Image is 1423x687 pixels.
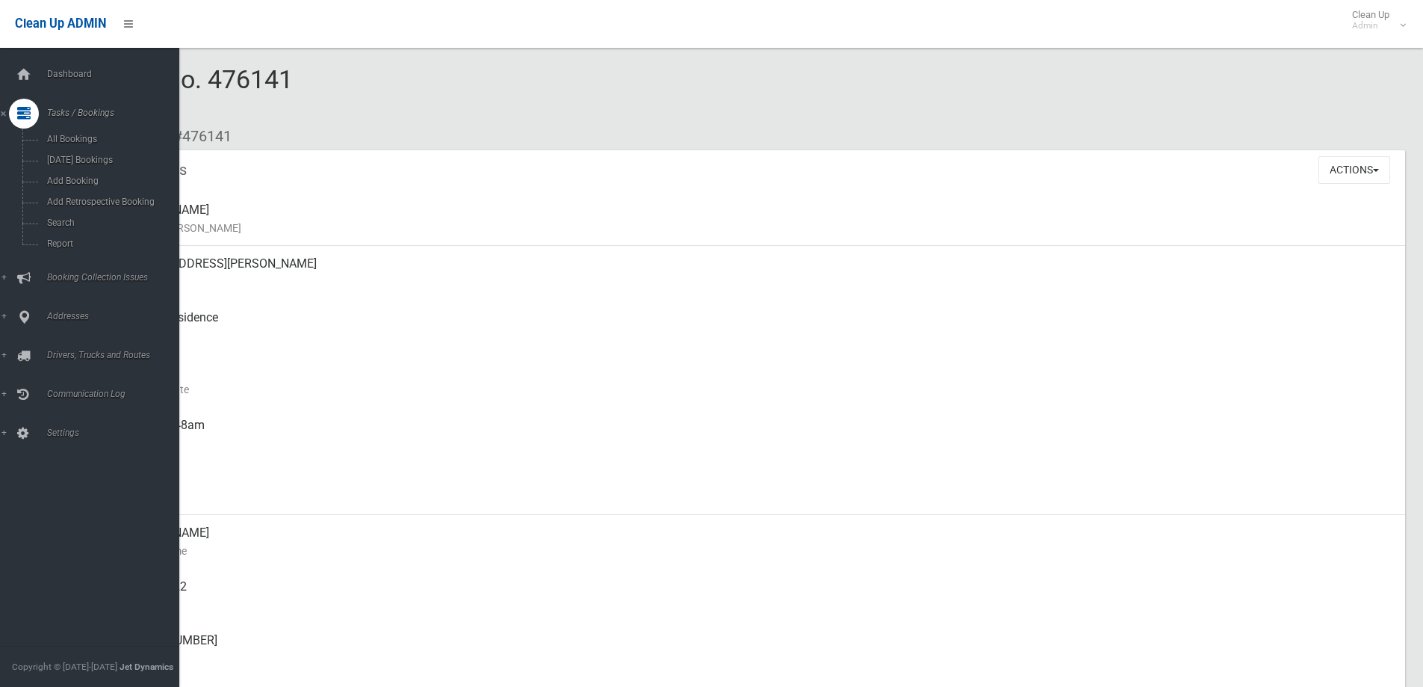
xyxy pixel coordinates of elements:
[120,461,1393,515] div: [DATE]
[120,300,1393,354] div: Front of Residence
[120,246,1393,300] div: [STREET_ADDRESS][PERSON_NAME]
[163,123,232,150] li: #476141
[120,569,1393,623] div: 0434000822
[120,192,1393,246] div: [PERSON_NAME]
[1352,20,1389,31] small: Admin
[15,16,106,31] span: Clean Up ADMIN
[120,662,173,672] strong: Jet Dynamics
[120,434,1393,452] small: Collected At
[120,623,1393,677] div: [PHONE_NUMBER]
[43,389,190,399] span: Communication Log
[43,238,178,249] span: Report
[43,155,178,165] span: [DATE] Bookings
[43,311,190,321] span: Addresses
[43,350,190,360] span: Drivers, Trucks and Routes
[120,650,1393,668] small: Landline
[12,662,117,672] span: Copyright © [DATE]-[DATE]
[43,272,190,283] span: Booking Collection Issues
[43,428,190,438] span: Settings
[120,596,1393,614] small: Mobile
[120,542,1393,560] small: Contact Name
[120,219,1393,237] small: Name of [PERSON_NAME]
[43,108,190,118] span: Tasks / Bookings
[120,381,1393,398] small: Collection Date
[120,327,1393,345] small: Pickup Point
[1318,156,1390,184] button: Actions
[1345,9,1404,31] span: Clean Up
[43,176,178,186] span: Add Booking
[43,218,178,228] span: Search
[43,197,178,207] span: Add Retrospective Booking
[120,488,1393,506] small: Zone
[43,134,178,144] span: All Bookings
[120,407,1393,461] div: [DATE] 11:48am
[66,64,293,123] span: Booking No. 476141
[120,273,1393,291] small: Address
[120,515,1393,569] div: [PERSON_NAME]
[43,69,190,79] span: Dashboard
[120,354,1393,407] div: [DATE]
